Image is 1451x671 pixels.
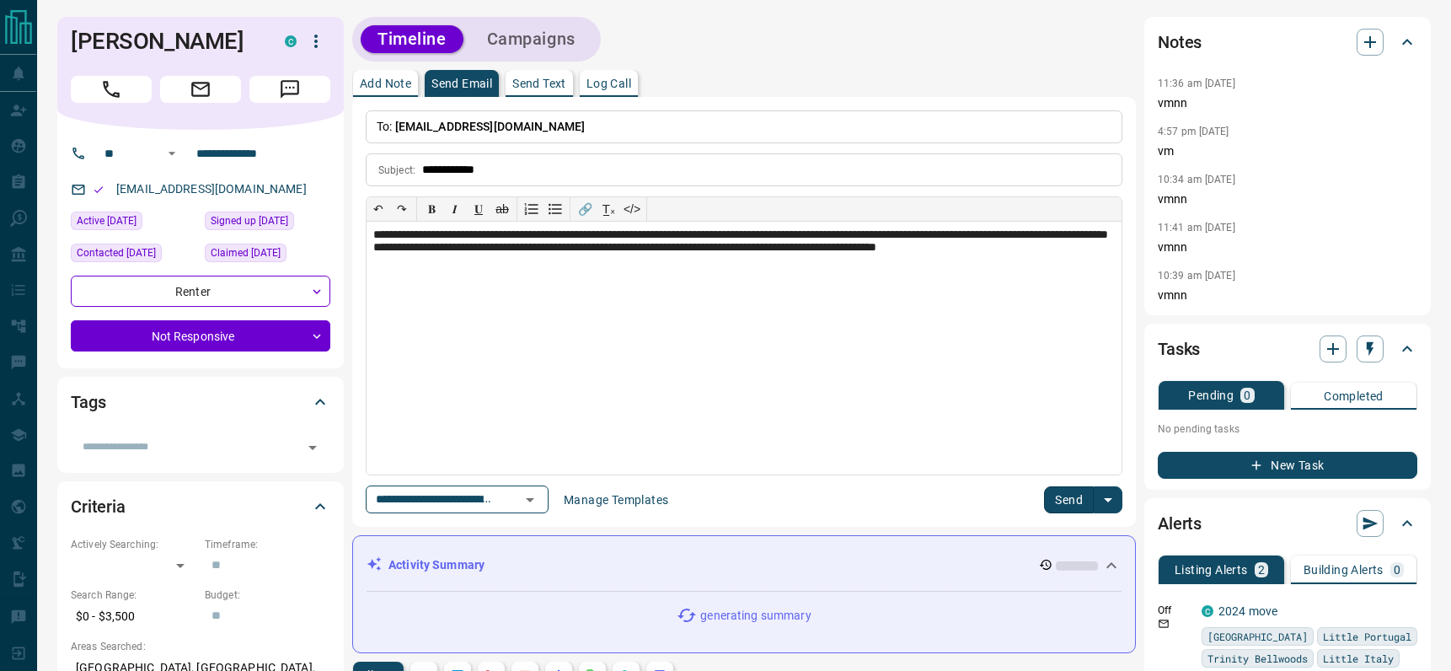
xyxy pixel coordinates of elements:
[443,197,467,221] button: 𝑰
[71,493,126,520] h2: Criteria
[1158,239,1417,256] p: vmnn
[490,197,514,221] button: ab
[467,197,490,221] button: 𝐔
[205,244,330,267] div: Sat Mar 16 2024
[1175,564,1248,576] p: Listing Alerts
[1323,628,1411,645] span: Little Portugal
[1158,329,1417,369] div: Tasks
[71,276,330,307] div: Renter
[71,28,260,55] h1: [PERSON_NAME]
[367,197,390,221] button: ↶
[1044,486,1122,513] div: split button
[1158,503,1417,544] div: Alerts
[249,76,330,103] span: Message
[71,588,196,603] p: Search Range:
[431,78,492,89] p: Send Email
[71,212,196,235] div: Tue Sep 09 2025
[71,76,152,103] span: Call
[1207,650,1308,667] span: Trinity Bellwoods
[1158,78,1235,89] p: 11:36 am [DATE]
[474,202,483,216] span: 𝐔
[1188,389,1234,401] p: Pending
[1304,564,1384,576] p: Building Alerts
[388,556,485,574] p: Activity Summary
[1158,142,1417,160] p: vm
[620,197,644,221] button: </>
[390,197,414,221] button: ↷
[367,550,1122,581] div: Activity Summary
[205,588,330,603] p: Budget:
[1158,603,1191,618] p: Off
[700,607,811,625] p: generating summary
[1258,564,1265,576] p: 2
[71,537,196,552] p: Actively Searching:
[71,382,330,422] div: Tags
[1394,564,1400,576] p: 0
[378,163,415,178] p: Subject:
[1158,22,1417,62] div: Notes
[71,603,196,631] p: $0 - $3,500
[1158,287,1417,304] p: vmnn
[512,78,566,89] p: Send Text
[586,78,631,89] p: Log Call
[573,197,597,221] button: 🔗
[71,320,330,352] div: Not Responsive
[71,486,330,527] div: Criteria
[1202,605,1213,617] div: condos.ca
[395,120,586,133] span: [EMAIL_ADDRESS][DOMAIN_NAME]
[1158,126,1229,137] p: 4:57 pm [DATE]
[1158,94,1417,112] p: vmnn
[554,486,678,513] button: Manage Templates
[1158,416,1417,442] p: No pending tasks
[495,202,509,216] s: ab
[1044,486,1094,513] button: Send
[597,197,620,221] button: T̲ₓ
[160,76,241,103] span: Email
[366,110,1122,143] p: To:
[1158,29,1202,56] h2: Notes
[211,212,288,229] span: Signed up [DATE]
[116,182,307,196] a: [EMAIL_ADDRESS][DOMAIN_NAME]
[77,212,137,229] span: Active [DATE]
[360,78,411,89] p: Add Note
[205,537,330,552] p: Timeframe:
[1158,270,1235,282] p: 10:39 am [DATE]
[1324,390,1384,402] p: Completed
[1158,222,1235,234] p: 11:41 am [DATE]
[71,244,196,267] div: Fri Mar 22 2024
[71,639,330,654] p: Areas Searched:
[361,25,463,53] button: Timeline
[1244,389,1250,401] p: 0
[1158,335,1200,362] h2: Tasks
[1218,604,1277,618] a: 2024 move
[93,184,104,196] svg: Email Valid
[205,212,330,235] div: Mon Mar 11 2024
[543,197,567,221] button: Bullet list
[1158,191,1417,208] p: vmnn
[1158,510,1202,537] h2: Alerts
[518,488,542,512] button: Open
[211,244,281,261] span: Claimed [DATE]
[71,389,105,416] h2: Tags
[1158,618,1170,630] svg: Email
[285,35,297,47] div: condos.ca
[301,436,324,459] button: Open
[520,197,543,221] button: Numbered list
[420,197,443,221] button: 𝐁
[162,143,182,164] button: Open
[1158,452,1417,479] button: New Task
[77,244,156,261] span: Contacted [DATE]
[1207,628,1308,645] span: [GEOGRAPHIC_DATA]
[1158,174,1235,185] p: 10:34 am [DATE]
[470,25,592,53] button: Campaigns
[1323,650,1394,667] span: Little Italy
